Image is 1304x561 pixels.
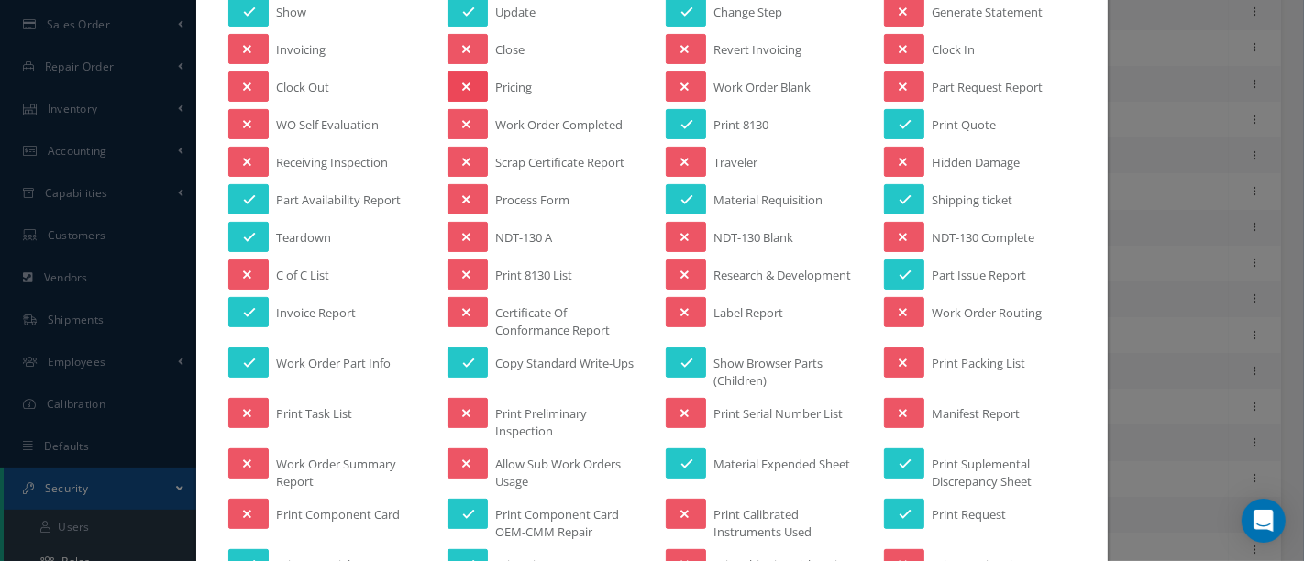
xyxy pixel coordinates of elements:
span: Process Form [495,192,569,214]
div: Open Intercom Messenger [1242,499,1286,543]
span: WO Self Evaluation [276,116,379,139]
span: Manifest Report [932,405,1020,428]
span: Research & Development [713,267,851,290]
span: NDT-130 Blank [713,229,793,252]
span: Certificate Of Conformance Report [495,304,638,340]
span: Print Preliminary Inspection [495,405,638,441]
span: Generate Statement [932,4,1043,27]
span: Shipping ticket [932,192,1012,214]
span: Scrap Certificate Report [495,154,624,177]
span: Print Component Card [276,506,400,529]
span: Print Request [932,506,1006,529]
span: NDT-130 A [495,229,552,252]
span: Print Task List [276,405,352,428]
span: Print Quote [932,116,996,139]
span: Work Order Completed [495,116,623,139]
span: Traveler [713,154,757,177]
span: Print 8130 List [495,267,572,290]
span: Clock In [932,41,975,64]
span: Print Calibrated Instruments Used [713,506,856,542]
span: C of C List [276,267,329,290]
span: Pricing [495,79,532,102]
span: Print Packing List [932,355,1025,378]
span: Clock Out [276,79,329,102]
span: Part Request Report [932,79,1043,102]
span: Hidden Damage [932,154,1020,177]
span: Close [495,41,525,64]
span: Work Order Part Info [276,355,391,378]
span: Label Report [713,304,783,327]
span: Update [495,4,536,27]
span: Invoicing [276,41,326,64]
span: Print Component Card OEM-CMM Repair [495,506,638,542]
span: Copy Standard Write-Ups [495,355,634,378]
span: Work Order Blank [713,79,811,102]
span: Part Availability Report [276,192,401,214]
span: Print Serial Number List [713,405,843,428]
span: NDT-130 Complete [932,229,1034,252]
span: Show [276,4,306,27]
span: Work Order Summary Report [276,456,419,491]
span: Print Suplemental Discrepancy Sheet [932,456,1075,491]
span: Invoice Report [276,304,356,327]
span: Change Step [713,4,782,27]
span: Allow Sub Work Orders Usage [495,456,638,491]
span: Teardown [276,229,331,252]
span: Show Browser Parts (Children) [713,355,856,390]
span: Work Order Routing [932,304,1042,327]
span: Print 8130 [713,116,768,139]
span: Material Expended Sheet [713,456,850,478]
span: Receiving Inspection [276,154,388,177]
span: Material Requisition [713,192,823,214]
span: Part Issue Report [932,267,1026,290]
span: Revert Invoicing [713,41,801,64]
